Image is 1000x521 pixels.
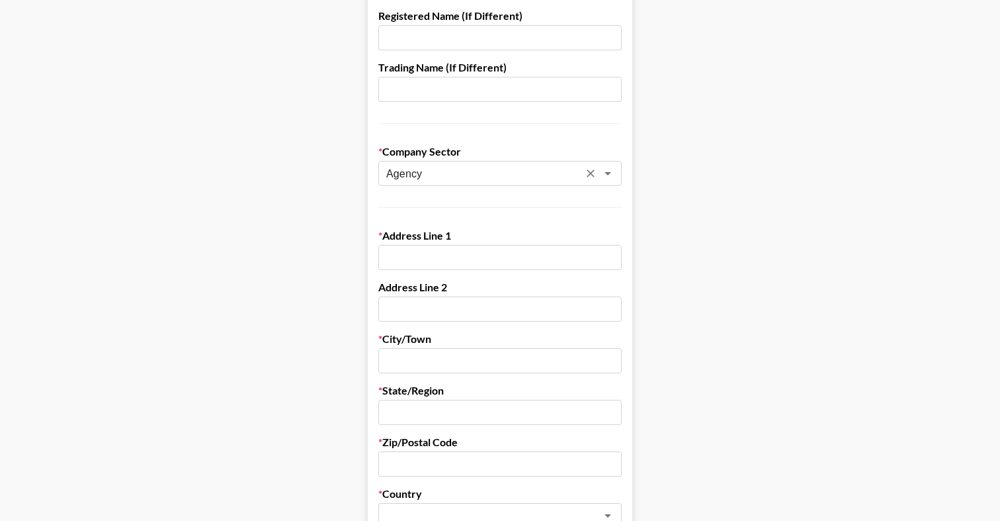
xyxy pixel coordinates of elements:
[378,9,622,23] label: Registered Name (If Different)
[378,61,622,74] label: Trading Name (If Different)
[378,229,622,242] label: Address Line 1
[378,436,622,449] label: Zip/Postal Code
[378,487,622,500] label: Country
[378,281,622,294] label: Address Line 2
[378,145,622,158] label: Company Sector
[378,384,622,397] label: State/Region
[378,332,622,346] label: City/Town
[581,164,600,183] button: Clear
[599,164,617,183] button: Open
